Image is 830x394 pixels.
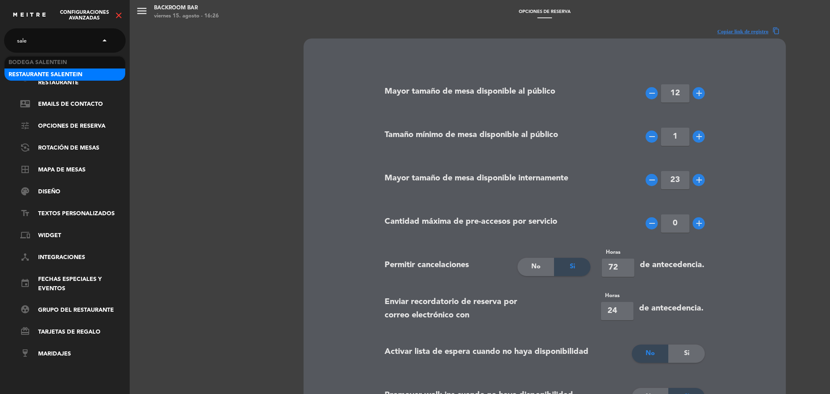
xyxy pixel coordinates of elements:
[20,143,30,152] i: flip_camera_android
[20,230,30,240] i: phonelink
[20,275,126,293] a: eventFechas especiales y eventos
[20,99,30,109] i: contact_mail
[20,121,30,131] i: tune
[20,252,30,262] i: device_hub
[9,70,82,79] span: Restaurante Salentein
[20,209,126,219] a: Textos Personalizados
[55,10,114,21] span: Configuraciones avanzadas
[20,100,126,109] a: Emails de Contacto
[12,12,47,18] img: MEITRE
[20,187,126,197] a: Diseño
[20,278,30,288] i: event
[20,253,126,263] a: Integraciones
[20,305,126,315] a: Grupo del restaurante
[20,349,126,359] a: Maridajes
[20,231,126,241] a: Widget
[20,165,30,174] i: border_all
[9,58,67,67] span: Bodega Salentein
[20,208,30,218] i: text_fields
[114,11,124,20] i: close
[20,143,126,153] a: Rotación de Mesas
[20,304,30,314] i: group_work
[20,122,126,131] a: Opciones de reserva
[20,327,126,337] a: Tarjetas de regalo
[20,348,30,358] i: wine_bar
[20,326,30,336] i: card_giftcard
[20,186,30,196] i: palette
[20,165,126,175] a: Mapa de mesas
